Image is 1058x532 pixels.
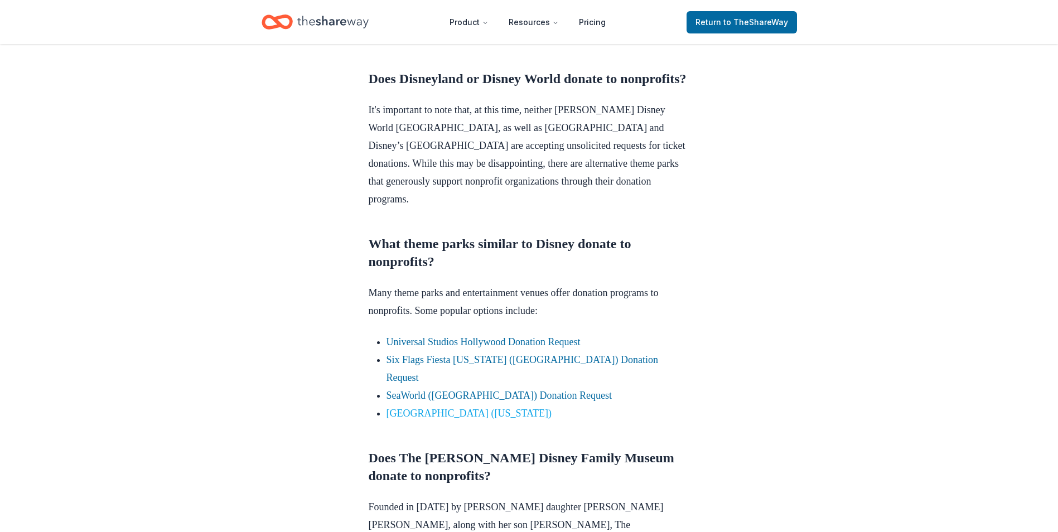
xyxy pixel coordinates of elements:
a: [GEOGRAPHIC_DATA] ([US_STATE]) [387,408,552,419]
a: Home [262,9,369,35]
a: Universal Studios Hollywood Donation Request [387,336,581,347]
h2: What theme parks similar to Disney donate to nonprofits? [369,235,690,270]
span: to TheShareWay [723,17,788,27]
h2: Does Disneyland or Disney World donate to nonprofits? [369,70,690,88]
a: Returnto TheShareWay [687,11,797,33]
button: Product [441,11,497,33]
a: Six Flags Fiesta [US_STATE] ([GEOGRAPHIC_DATA]) Donation Request [387,354,659,383]
h2: Does The [PERSON_NAME] Disney Family Museum donate to nonprofits? [369,449,690,485]
a: SeaWorld ([GEOGRAPHIC_DATA]) Donation Request [387,390,612,401]
span: Return [695,16,788,29]
p: It's important to note that, at this time, neither [PERSON_NAME] Disney World [GEOGRAPHIC_DATA], ... [369,101,690,208]
nav: Main [441,9,615,35]
a: Pricing [570,11,615,33]
button: Resources [500,11,568,33]
p: Many theme parks and entertainment venues offer donation programs to nonprofits. Some popular opt... [369,284,690,320]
